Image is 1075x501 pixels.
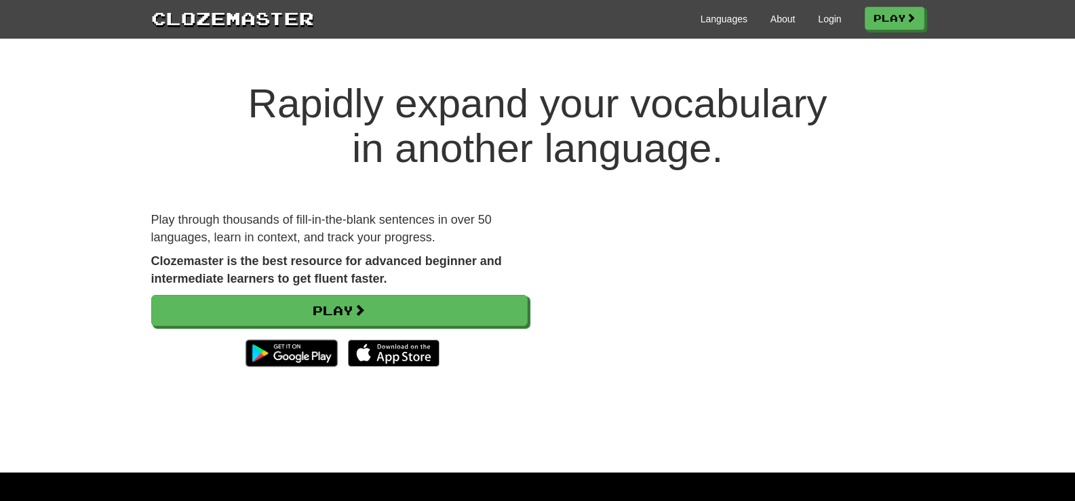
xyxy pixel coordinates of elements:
[151,295,528,326] a: Play
[865,7,924,30] a: Play
[151,212,528,246] p: Play through thousands of fill-in-the-blank sentences in over 50 languages, learn in context, and...
[151,5,314,31] a: Clozemaster
[818,12,841,26] a: Login
[701,12,747,26] a: Languages
[770,12,796,26] a: About
[151,254,502,285] strong: Clozemaster is the best resource for advanced beginner and intermediate learners to get fluent fa...
[348,340,439,367] img: Download_on_the_App_Store_Badge_US-UK_135x40-25178aeef6eb6b83b96f5f2d004eda3bffbb37122de64afbaef7...
[239,333,344,374] img: Get it on Google Play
